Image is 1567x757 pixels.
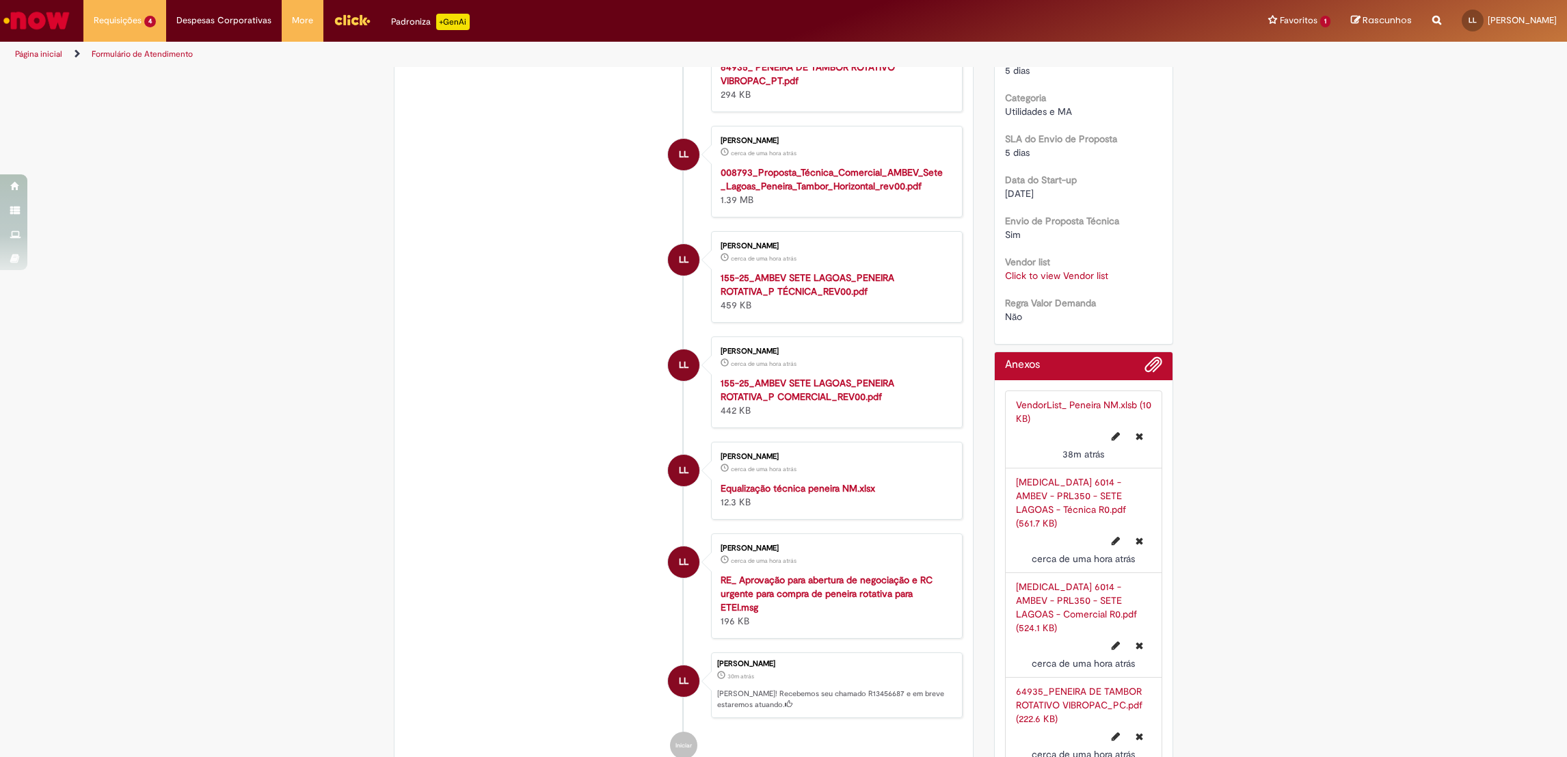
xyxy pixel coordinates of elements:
button: Excluir PCE 6014 - AMBEV - PRL350 - SETE LAGOAS - Comercial R0.pdf [1127,635,1151,656]
li: Luiz Carlos Santos De Lima [405,652,963,718]
b: Envio de Proposta Técnica [1005,215,1119,227]
b: Data do Start-up [1005,174,1077,186]
span: LL [679,349,688,382]
a: Formulário de Atendimento [92,49,193,59]
b: Categoria [1005,92,1046,104]
time: 28/08/2025 10:14:14 [731,360,796,368]
button: Editar nome de arquivo 64935_PENEIRA DE TAMBOR ROTATIVO VIBROPAC_PC.pdf [1103,726,1128,747]
span: 5 dias [1005,64,1030,77]
button: Editar nome de arquivo PCE 6014 - AMBEV - PRL350 - SETE LAGOAS - Técnica R0.pdf [1103,530,1128,552]
time: 28/08/2025 10:14:18 [731,254,796,263]
div: [PERSON_NAME] [721,347,948,356]
b: SLA do Envio de Proposta [1005,133,1117,145]
span: cerca de uma hora atrás [1032,657,1135,669]
div: Luiz Carlos Santos De Lima [668,349,699,381]
span: Requisições [94,14,142,27]
button: Adicionar anexos [1144,356,1162,380]
p: [PERSON_NAME]! Recebemos seu chamado R13456687 e em breve estaremos atuando. [717,689,955,710]
div: Luiz Carlos Santos De Lima [668,546,699,578]
a: 64935_PENEIRA DE TAMBOR ROTATIVO VIBROPAC_PC.pdf (222.6 KB) [1016,685,1142,725]
span: LL [1469,16,1477,25]
span: Rascunhos [1363,14,1412,27]
a: 64935_ PENEIRA DE TAMBOR ROTATIVO VIBROPAC_PT.pdf [721,61,895,87]
div: Luiz Carlos Santos De Lima [668,665,699,697]
span: cerca de uma hora atrás [731,254,796,263]
span: Despesas Corporativas [176,14,271,27]
span: 1 [1320,16,1330,27]
span: LL [679,138,688,171]
time: 28/08/2025 10:21:39 [1062,448,1104,460]
time: 28/08/2025 10:07:30 [731,557,796,565]
time: 28/08/2025 10:30:23 [727,672,754,680]
div: 294 KB [721,60,948,101]
div: 442 KB [721,376,948,417]
a: [MEDICAL_DATA] 6014 - AMBEV - PRL350 - SETE LAGOAS - Técnica R0.pdf (561.7 KB) [1016,476,1126,529]
a: Rascunhos [1351,14,1412,27]
div: Luiz Carlos Santos De Lima [668,139,699,170]
time: 28/08/2025 10:14:39 [1032,657,1135,669]
a: Click to view Vendor list [1005,269,1108,282]
span: Favoritos [1280,14,1317,27]
a: [MEDICAL_DATA] 6014 - AMBEV - PRL350 - SETE LAGOAS - Comercial R0.pdf (524.1 KB) [1016,581,1137,634]
a: RE_ Aprovação para abertura de negociação e RC urgente para compra de peneira rotativa para ETEI.msg [721,574,933,613]
span: cerca de uma hora atrás [1032,553,1135,565]
span: Sim [1005,228,1021,241]
span: cerca de uma hora atrás [731,557,796,565]
button: Editar nome de arquivo PCE 6014 - AMBEV - PRL350 - SETE LAGOAS - Comercial R0.pdf [1103,635,1128,656]
ul: Trilhas de página [10,42,1034,67]
a: 008793_Proposta_Técnica_Comercial_AMBEV_Sete_Lagoas_Peneira_Tambor_Horizontal_rev00.pdf [721,166,943,192]
div: [PERSON_NAME] [721,544,948,553]
button: Editar nome de arquivo VendorList_ Peneira NM.xlsb [1103,425,1128,447]
span: More [292,14,313,27]
a: VendorList_ Peneira NM.xlsb (10 KB) [1016,399,1151,425]
h2: Anexos [1005,359,1040,371]
span: [DATE] [1005,187,1034,200]
p: +GenAi [436,14,470,30]
span: LL [679,665,688,698]
div: 459 KB [721,271,948,312]
span: cerca de uma hora atrás [731,360,796,368]
div: 1.39 MB [721,165,948,207]
time: 28/08/2025 10:14:43 [1032,553,1135,565]
span: LL [679,546,688,579]
div: [PERSON_NAME] [721,137,948,145]
a: Equalização técnica peneira NM.xlsx [721,482,875,494]
div: [PERSON_NAME] [721,242,948,250]
div: 196 KB [721,573,948,628]
span: Utilidades e MA [1005,105,1072,118]
span: Não [1005,310,1022,323]
span: 38m atrás [1062,448,1104,460]
b: Vendor list [1005,256,1050,268]
button: Excluir VendorList_ Peneira NM.xlsb [1127,425,1151,447]
button: Excluir PCE 6014 - AMBEV - PRL350 - SETE LAGOAS - Técnica R0.pdf [1127,530,1151,552]
a: 155-25_AMBEV SETE LAGOAS_PENEIRA ROTATIVA_P TÉCNICA_REV00.pdf [721,271,894,297]
div: Luiz Carlos Santos De Lima [668,244,699,276]
span: cerca de uma hora atrás [731,149,796,157]
a: 155-25_AMBEV SETE LAGOAS_PENEIRA ROTATIVA_P COMERCIAL_REV00.pdf [721,377,894,403]
div: [PERSON_NAME] [717,660,955,668]
time: 28/08/2025 10:14:29 [731,149,796,157]
span: LL [679,454,688,487]
b: Regra Valor Demanda [1005,297,1096,309]
img: ServiceNow [1,7,72,34]
div: Padroniza [391,14,470,30]
button: Excluir 64935_PENEIRA DE TAMBOR ROTATIVO VIBROPAC_PC.pdf [1127,726,1151,747]
span: 30m atrás [727,672,754,680]
span: LL [679,243,688,276]
span: 4 [144,16,156,27]
img: click_logo_yellow_360x200.png [334,10,371,30]
span: 5 dias [1005,146,1030,159]
span: cerca de uma hora atrás [731,465,796,473]
time: 28/08/2025 10:13:54 [731,465,796,473]
span: [PERSON_NAME] [1488,14,1557,26]
div: 12.3 KB [721,481,948,509]
div: Luiz Carlos Santos De Lima [668,455,699,486]
a: Página inicial [15,49,62,59]
div: [PERSON_NAME] [721,453,948,461]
